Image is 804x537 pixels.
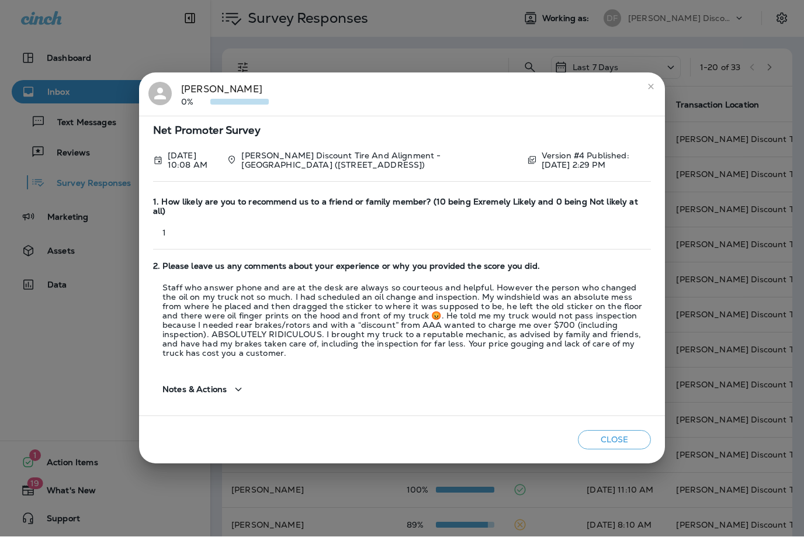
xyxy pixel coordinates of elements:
[153,126,651,136] span: Net Promoter Survey
[642,78,660,96] button: close
[162,385,227,395] span: Notes & Actions
[168,151,217,170] p: Aug 25, 2025 10:08 AM
[153,198,651,217] span: 1. How likely are you to recommend us to a friend or family member? (10 being Exremely Likely and...
[153,283,651,358] p: Staff who answer phone and are at the desk are always so courteous and helpful. However the perso...
[181,98,210,107] p: 0%
[153,373,255,407] button: Notes & Actions
[578,431,651,450] button: Close
[153,262,651,272] span: 2. Please leave us any comments about your experience or why you provided the score you did.
[181,82,269,107] div: [PERSON_NAME]
[542,151,651,170] p: Version #4 Published: [DATE] 2:29 PM
[153,228,651,238] p: 1
[241,151,517,170] p: [PERSON_NAME] Discount Tire And Alignment - [GEOGRAPHIC_DATA] ([STREET_ADDRESS])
